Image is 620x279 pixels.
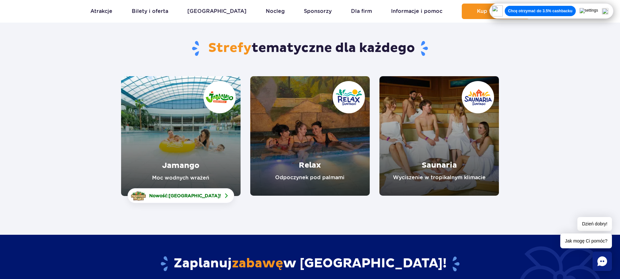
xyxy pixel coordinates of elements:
span: Strefy [208,40,252,56]
a: Nowość:[GEOGRAPHIC_DATA]! [128,188,234,203]
a: [GEOGRAPHIC_DATA] [187,4,246,19]
a: Bilety i oferta [132,4,168,19]
a: Jamango [121,76,241,196]
a: Dla firm [351,4,372,19]
a: Informacje i pomoc [391,4,442,19]
a: Nocleg [266,4,285,19]
a: Atrakcje [90,4,112,19]
button: Kup teraz [462,4,530,19]
a: Sponsorzy [304,4,332,19]
span: Dzień dobry! [577,217,612,231]
a: Saunaria [379,76,499,196]
span: zabawę [232,255,283,272]
span: Jak mogę Ci pomóc? [560,233,612,248]
h2: Zaplanuj w [GEOGRAPHIC_DATA]! [121,255,499,272]
div: Chat [593,252,612,271]
span: [GEOGRAPHIC_DATA] [169,193,220,198]
h1: tematyczne dla każdego [121,40,499,57]
a: Relax [250,76,370,196]
span: Kup teraz [477,8,502,14]
span: Nowość: ! [149,192,221,199]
